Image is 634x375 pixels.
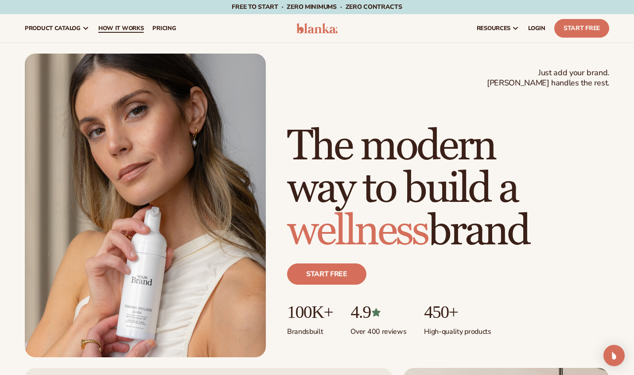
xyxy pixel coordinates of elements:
[287,322,333,336] p: Brands built
[524,14,550,43] a: LOGIN
[20,14,94,43] a: product catalog
[350,322,406,336] p: Over 400 reviews
[94,14,148,43] a: How It Works
[25,54,266,357] img: Female holding tanning mousse.
[424,302,491,322] p: 450+
[350,302,406,322] p: 4.9
[152,25,176,32] span: pricing
[287,263,366,285] a: Start free
[287,302,333,322] p: 100K+
[487,68,609,89] span: Just add your brand. [PERSON_NAME] handles the rest.
[232,3,402,11] span: Free to start · ZERO minimums · ZERO contracts
[25,25,81,32] span: product catalog
[424,322,491,336] p: High-quality products
[472,14,524,43] a: resources
[287,125,609,253] h1: The modern way to build a brand
[528,25,545,32] span: LOGIN
[554,19,609,38] a: Start Free
[296,23,338,34] img: logo
[148,14,180,43] a: pricing
[287,205,428,257] span: wellness
[603,345,625,366] div: Open Intercom Messenger
[98,25,144,32] span: How It Works
[477,25,510,32] span: resources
